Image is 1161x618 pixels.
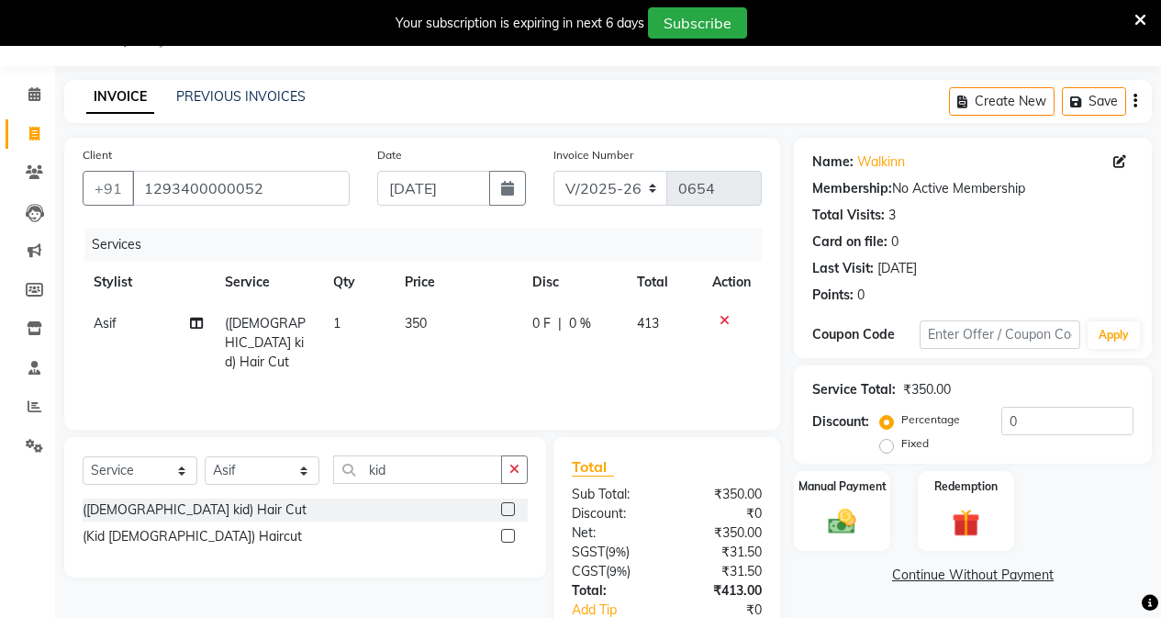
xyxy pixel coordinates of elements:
div: ₹413.00 [666,581,776,601]
a: PREVIOUS INVOICES [176,88,306,105]
span: 9% [608,545,626,559]
div: ₹350.00 [666,485,776,504]
div: Services [84,228,776,262]
input: Enter Offer / Coupon Code [920,320,1080,349]
th: Action [701,262,762,303]
label: Redemption [934,478,998,495]
div: ₹31.50 [666,562,776,581]
button: Subscribe [648,7,747,39]
th: Service [214,262,321,303]
span: ([DEMOGRAPHIC_DATA] kid) Hair Cut [225,315,306,370]
label: Invoice Number [553,147,633,163]
span: 1 [333,315,340,331]
div: ₹31.50 [666,543,776,562]
div: (Kid [DEMOGRAPHIC_DATA]) Haircut [83,527,302,546]
a: Continue Without Payment [798,566,1148,585]
span: 0 F [532,314,551,333]
div: ([DEMOGRAPHIC_DATA] kid) Hair Cut [83,500,307,520]
span: 9% [609,564,627,579]
label: Manual Payment [798,478,887,495]
div: Card on file: [812,232,887,252]
span: 413 [637,315,659,331]
div: 0 [857,286,865,305]
th: Total [626,262,701,303]
div: Your subscription is expiring in next 6 days [396,14,644,33]
div: 0 [891,232,899,252]
div: Last Visit: [812,259,874,278]
th: Qty [322,262,394,303]
span: | [558,314,562,333]
div: [DATE] [877,259,917,278]
a: INVOICE [86,81,154,114]
img: _gift.svg [943,506,988,540]
label: Fixed [901,435,929,452]
div: Net: [558,523,667,543]
div: ( ) [558,562,667,581]
button: Create New [949,87,1055,116]
div: Total: [558,581,667,601]
span: Total [572,457,614,477]
label: Date [377,147,402,163]
span: Asif [94,315,117,331]
span: 0 % [569,314,591,333]
th: Price [394,262,521,303]
div: No Active Membership [812,179,1133,198]
div: Name: [812,152,854,172]
th: Disc [521,262,626,303]
button: Apply [1088,321,1140,349]
div: Coupon Code [812,325,920,344]
label: Percentage [901,411,960,428]
input: Search by Name/Mobile/Email/Code [132,171,350,206]
div: Membership: [812,179,892,198]
div: Service Total: [812,380,896,399]
input: Search or Scan [333,455,502,484]
div: Points: [812,286,854,305]
div: Discount: [558,504,667,523]
button: Save [1062,87,1126,116]
div: ( ) [558,543,667,562]
div: ₹350.00 [666,523,776,543]
span: CGST [572,563,606,579]
label: Client [83,147,112,163]
div: ₹350.00 [903,380,951,399]
span: 350 [405,315,427,331]
button: +91 [83,171,134,206]
span: SGST [572,544,605,560]
a: Walkinn [857,152,905,172]
div: Total Visits: [812,206,885,225]
div: Sub Total: [558,485,667,504]
div: 3 [888,206,896,225]
th: Stylist [83,262,214,303]
img: _cash.svg [820,506,865,538]
div: Discount: [812,412,869,432]
div: ₹0 [666,504,776,523]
